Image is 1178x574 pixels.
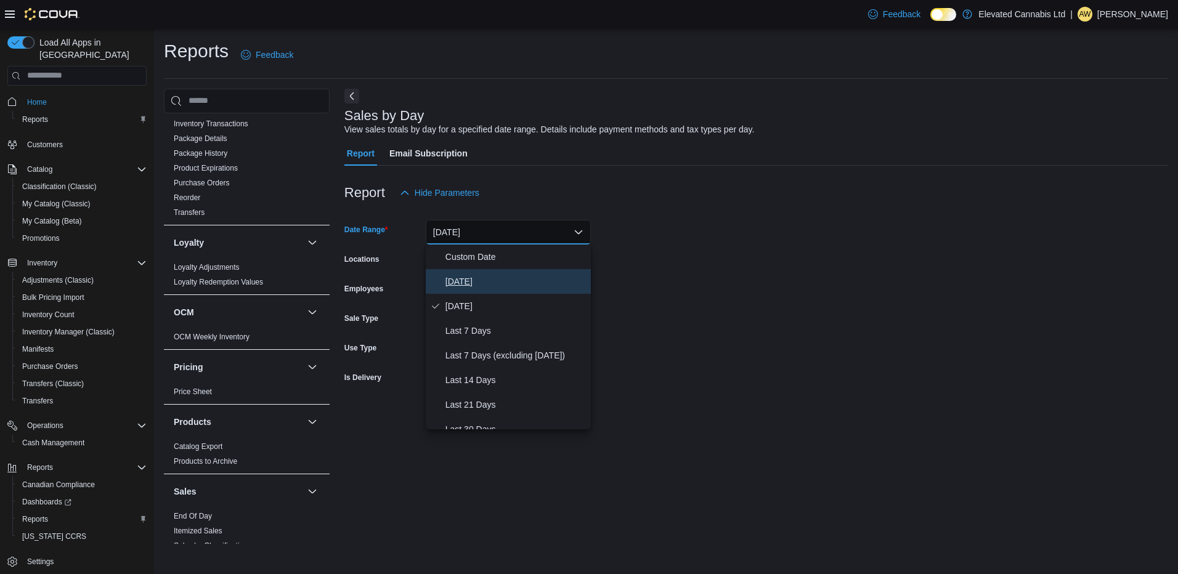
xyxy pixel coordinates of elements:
[164,39,229,63] h1: Reports
[347,141,375,166] span: Report
[174,148,227,158] span: Package History
[17,342,147,357] span: Manifests
[174,333,250,341] a: OCM Weekly Inventory
[22,137,147,152] span: Customers
[174,236,204,249] h3: Loyalty
[1079,7,1091,22] span: AW
[445,397,586,412] span: Last 21 Days
[17,495,147,509] span: Dashboards
[17,477,100,492] a: Canadian Compliance
[174,149,227,158] a: Package History
[174,442,222,451] a: Catalog Export
[174,164,238,172] a: Product Expirations
[17,179,147,194] span: Classification (Classic)
[17,376,89,391] a: Transfers (Classic)
[27,421,63,430] span: Operations
[2,459,152,476] button: Reports
[174,306,303,318] button: OCM
[174,119,248,128] a: Inventory Transactions
[12,375,152,392] button: Transfers (Classic)
[22,327,115,337] span: Inventory Manager (Classic)
[305,235,320,250] button: Loyalty
[174,485,303,498] button: Sales
[12,358,152,375] button: Purchase Orders
[174,416,211,428] h3: Products
[17,231,147,246] span: Promotions
[17,307,79,322] a: Inventory Count
[17,196,147,211] span: My Catalog (Classic)
[22,256,147,270] span: Inventory
[12,493,152,511] a: Dashboards
[389,141,468,166] span: Email Subscription
[174,541,248,550] a: Sales by Classification
[174,387,212,396] a: Price Sheet
[25,8,79,20] img: Cova
[174,163,238,173] span: Product Expirations
[2,254,152,272] button: Inventory
[17,290,89,305] a: Bulk Pricing Import
[22,275,94,285] span: Adjustments (Classic)
[930,8,956,21] input: Dark Mode
[2,135,152,153] button: Customers
[174,178,230,188] span: Purchase Orders
[17,512,147,527] span: Reports
[17,325,147,339] span: Inventory Manager (Classic)
[17,196,95,211] a: My Catalog (Classic)
[174,119,248,129] span: Inventory Transactions
[12,511,152,528] button: Reports
[1070,7,1073,22] p: |
[17,231,65,246] a: Promotions
[17,179,102,194] a: Classification (Classic)
[12,212,152,230] button: My Catalog (Beta)
[22,554,59,569] a: Settings
[22,310,75,320] span: Inventory Count
[22,199,91,209] span: My Catalog (Classic)
[174,526,222,536] span: Itemized Sales
[17,394,58,408] a: Transfers
[17,477,147,492] span: Canadian Compliance
[22,438,84,448] span: Cash Management
[12,434,152,451] button: Cash Management
[17,495,76,509] a: Dashboards
[22,418,147,433] span: Operations
[174,361,203,373] h3: Pricing
[22,137,68,152] a: Customers
[27,97,47,107] span: Home
[174,457,237,466] a: Products to Archive
[305,414,320,429] button: Products
[17,376,147,391] span: Transfers (Classic)
[174,456,237,466] span: Products to Archive
[1097,7,1168,22] p: [PERSON_NAME]
[27,463,53,472] span: Reports
[344,284,383,294] label: Employees
[22,293,84,302] span: Bulk Pricing Import
[35,36,147,61] span: Load All Apps in [GEOGRAPHIC_DATA]
[22,94,147,110] span: Home
[174,332,250,342] span: OCM Weekly Inventory
[17,512,53,527] a: Reports
[344,313,378,323] label: Sale Type
[445,348,586,363] span: Last 7 Days (excluding [DATE])
[22,514,48,524] span: Reports
[22,95,52,110] a: Home
[445,299,586,313] span: [DATE]
[174,512,212,520] a: End Of Day
[27,140,63,150] span: Customers
[863,2,925,26] a: Feedback
[174,236,303,249] button: Loyalty
[17,529,91,544] a: [US_STATE] CCRS
[17,112,53,127] a: Reports
[17,273,99,288] a: Adjustments (Classic)
[164,439,330,474] div: Products
[174,262,240,272] span: Loyalty Adjustments
[174,208,205,217] a: Transfers
[22,216,82,226] span: My Catalog (Beta)
[22,344,54,354] span: Manifests
[174,179,230,187] a: Purchase Orders
[17,435,89,450] a: Cash Management
[12,195,152,212] button: My Catalog (Classic)
[17,307,147,322] span: Inventory Count
[22,256,62,270] button: Inventory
